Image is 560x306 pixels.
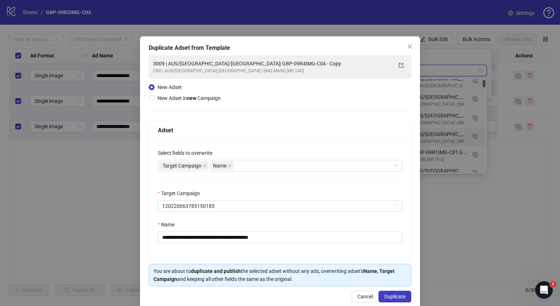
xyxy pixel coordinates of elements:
span: Name [213,162,227,170]
span: Target Campaign [159,161,208,170]
div: You are about to the selected adset without any ads, overwriting adset's and keeping all other fi... [153,267,407,283]
input: Name [158,231,402,243]
label: Select fields to overwrite [158,149,217,157]
span: export [399,63,404,68]
strong: duplicate and publish [191,268,241,274]
span: Target Campaign [163,162,201,170]
div: Duplicate Adset from Template [149,44,411,52]
strong: new [187,95,196,101]
label: Name [158,221,179,229]
div: Adset [158,126,402,135]
button: Close [404,41,416,52]
span: close [228,164,232,168]
span: Name [210,161,233,170]
span: Duplicate [384,294,405,299]
span: close [203,164,207,168]
span: close [407,44,413,49]
div: 3009 | AUS/[GEOGRAPHIC_DATA]/[GEOGRAPHIC_DATA]| GBP-09R4IMG-C04 - Copy [153,60,392,68]
strong: Name, Target Campaign [153,268,395,282]
span: 2 [550,281,556,287]
label: Target Campaign [158,189,205,197]
span: New Adset in Campaign [157,95,221,101]
button: Cancel [352,291,379,302]
span: Cancel [357,294,373,299]
iframe: Intercom live chat [535,281,553,299]
span: New Adset [157,84,182,90]
button: Duplicate [379,291,411,302]
div: CBO | AUS/[GEOGRAPHIC_DATA]/[GEOGRAPHIC_DATA] | [IMG MAIN] [MS 240] [153,68,392,75]
span: 120220063785150185 [162,201,398,212]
